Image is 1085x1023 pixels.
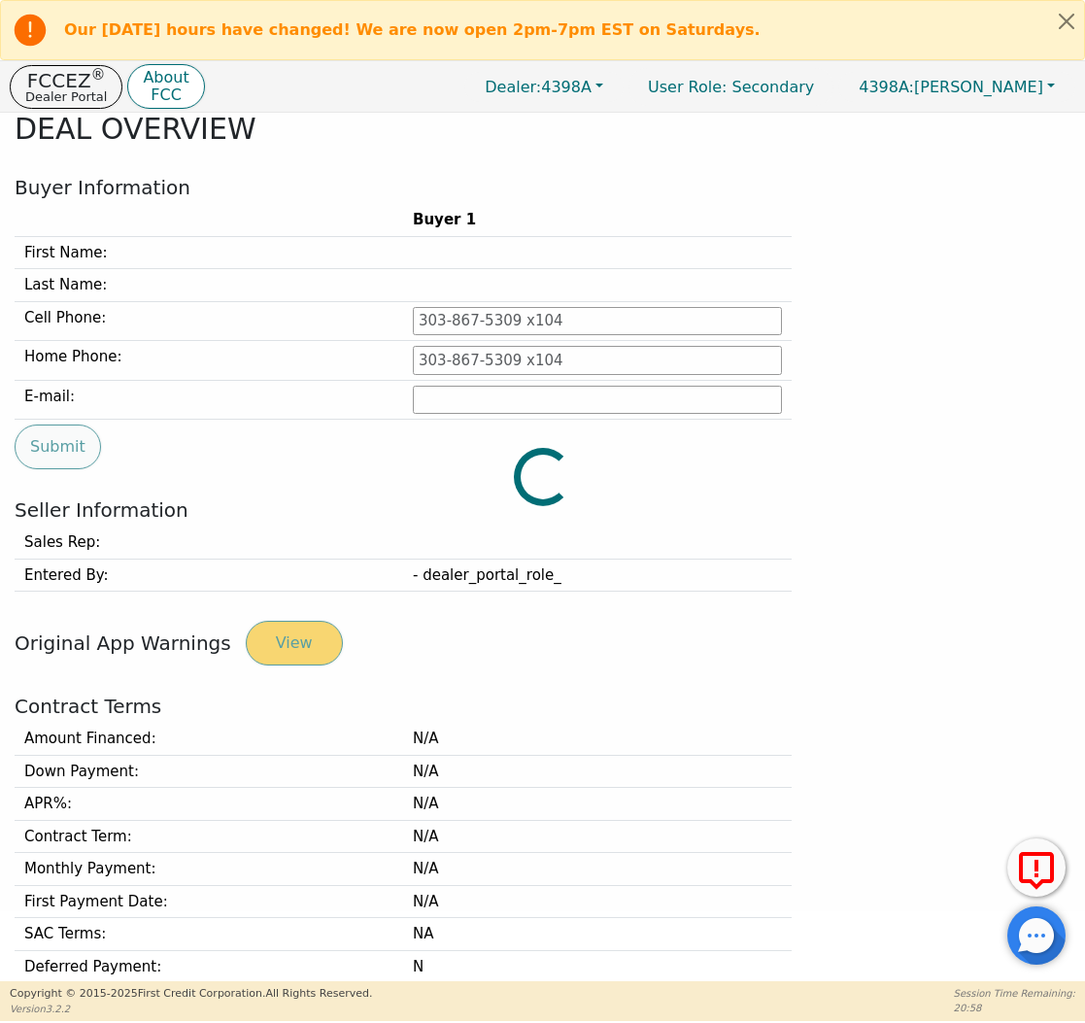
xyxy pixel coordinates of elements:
[1007,838,1066,897] button: Report Error to FCC
[628,68,833,106] p: Secondary
[91,66,106,84] sup: ®
[403,950,792,983] td: N
[10,65,122,109] button: FCCEZ®Dealer Portal
[859,78,914,96] span: 4398A:
[127,64,204,110] button: AboutFCC
[838,72,1075,102] button: 4398A:[PERSON_NAME]
[10,1002,372,1016] p: Version 3.2.2
[143,87,188,103] p: FCC
[143,70,188,85] p: About
[1049,1,1084,41] button: Close alert
[25,90,107,103] p: Dealer Portal
[25,71,107,90] p: FCCEZ
[485,78,541,96] span: Dealer:
[403,918,792,951] td: NA
[265,987,372,1000] span: All Rights Reserved.
[64,20,761,39] b: Our [DATE] hours have changed! We are now open 2pm-7pm EST on Saturdays.
[954,986,1075,1001] p: Session Time Remaining:
[15,950,403,983] td: Deferred Payment :
[464,72,624,102] button: Dealer:4398A
[15,918,403,951] td: SAC Terms :
[954,1001,1075,1015] p: 20:58
[648,78,727,96] span: User Role :
[10,986,372,1003] p: Copyright © 2015- 2025 First Credit Corporation.
[628,68,833,106] a: User Role: Secondary
[859,78,1043,96] span: [PERSON_NAME]
[485,78,592,96] span: 4398A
